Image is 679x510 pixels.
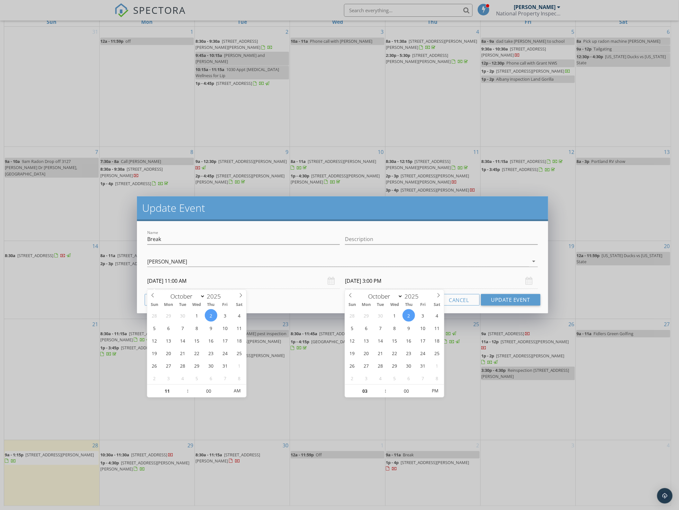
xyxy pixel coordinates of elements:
span: October 1, 2025 [191,309,203,322]
span: October 13, 2025 [162,334,175,347]
span: October 28, 2025 [177,359,189,372]
span: October 25, 2025 [233,347,245,359]
span: October 20, 2025 [360,347,373,359]
span: Fri [218,303,232,307]
span: September 30, 2025 [177,309,189,322]
span: September 30, 2025 [374,309,387,322]
span: October 18, 2025 [233,334,245,347]
span: Wed [387,303,402,307]
span: November 2, 2025 [148,372,161,384]
i: arrow_drop_down [530,257,538,265]
span: October 11, 2025 [431,322,443,334]
span: November 7, 2025 [417,372,429,384]
span: Thu [204,303,218,307]
span: November 7, 2025 [219,372,231,384]
span: October 7, 2025 [177,322,189,334]
span: October 6, 2025 [360,322,373,334]
span: October 3, 2025 [219,309,231,322]
span: October 20, 2025 [162,347,175,359]
span: October 17, 2025 [219,334,231,347]
span: October 27, 2025 [162,359,175,372]
span: October 13, 2025 [360,334,373,347]
span: October 4, 2025 [431,309,443,322]
span: October 28, 2025 [374,359,387,372]
span: November 8, 2025 [431,372,443,384]
span: Tue [373,303,387,307]
span: October 1, 2025 [388,309,401,322]
span: October 30, 2025 [205,359,217,372]
span: October 18, 2025 [431,334,443,347]
button: Delete [145,294,185,306]
span: October 3, 2025 [417,309,429,322]
span: October 15, 2025 [191,334,203,347]
span: October 27, 2025 [360,359,373,372]
span: September 29, 2025 [162,309,175,322]
input: Select date [147,273,340,289]
span: October 5, 2025 [148,322,161,334]
span: October 30, 2025 [403,359,415,372]
h2: Update Event [142,201,543,214]
span: October 24, 2025 [417,347,429,359]
span: October 16, 2025 [403,334,415,347]
span: October 19, 2025 [346,347,358,359]
span: October 2, 2025 [205,309,217,322]
span: October 29, 2025 [191,359,203,372]
span: October 4, 2025 [233,309,245,322]
input: Year [205,292,226,300]
span: October 5, 2025 [346,322,358,334]
span: : [385,384,387,397]
span: September 28, 2025 [346,309,358,322]
span: October 14, 2025 [374,334,387,347]
span: October 26, 2025 [346,359,358,372]
span: October 31, 2025 [417,359,429,372]
div: Open Intercom Messenger [657,488,673,504]
span: October 8, 2025 [388,322,401,334]
span: : [187,384,189,397]
span: November 3, 2025 [162,372,175,384]
span: October 22, 2025 [191,347,203,359]
span: November 6, 2025 [403,372,415,384]
span: Sun [345,303,359,307]
span: Sat [430,303,444,307]
span: October 12, 2025 [346,334,358,347]
span: Fri [416,303,430,307]
span: October 17, 2025 [417,334,429,347]
span: October 31, 2025 [219,359,231,372]
span: Wed [190,303,204,307]
span: October 19, 2025 [148,347,161,359]
span: October 11, 2025 [233,322,245,334]
span: October 2, 2025 [403,309,415,322]
span: October 14, 2025 [177,334,189,347]
span: Tue [176,303,190,307]
span: September 29, 2025 [360,309,373,322]
span: October 24, 2025 [219,347,231,359]
span: November 6, 2025 [205,372,217,384]
span: October 16, 2025 [205,334,217,347]
span: September 28, 2025 [148,309,161,322]
span: October 15, 2025 [388,334,401,347]
input: Select date [345,273,538,289]
span: October 8, 2025 [191,322,203,334]
span: October 25, 2025 [431,347,443,359]
span: November 4, 2025 [374,372,387,384]
span: Sun [147,303,161,307]
div: [PERSON_NAME] [147,259,187,264]
span: October 7, 2025 [374,322,387,334]
span: October 21, 2025 [177,347,189,359]
span: October 29, 2025 [388,359,401,372]
input: Year [403,292,424,300]
span: Click to toggle [229,384,246,397]
span: November 5, 2025 [191,372,203,384]
span: October 9, 2025 [403,322,415,334]
span: Thu [402,303,416,307]
button: Cancel [439,294,480,306]
span: Sat [232,303,246,307]
span: November 8, 2025 [233,372,245,384]
span: November 5, 2025 [388,372,401,384]
span: November 1, 2025 [431,359,443,372]
span: November 4, 2025 [177,372,189,384]
span: Mon [161,303,176,307]
button: Update Event [481,294,540,306]
span: November 3, 2025 [360,372,373,384]
span: Click to toggle [426,384,444,397]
